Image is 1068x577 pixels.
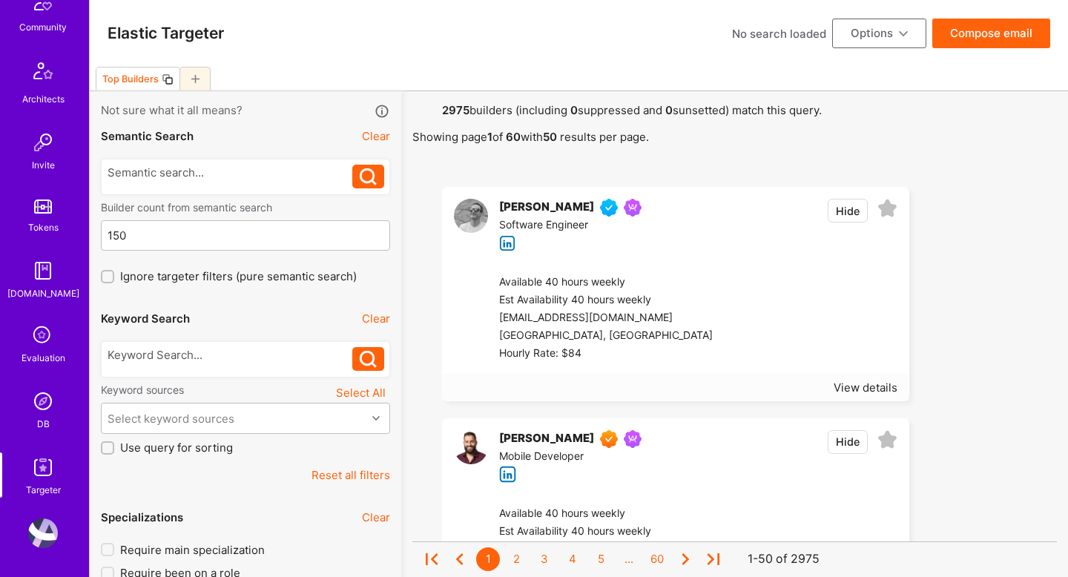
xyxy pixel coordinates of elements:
[499,466,516,483] i: icon linkedIn
[506,130,521,144] strong: 60
[828,199,868,222] button: Hide
[499,309,713,327] div: [EMAIL_ADDRESS][DOMAIN_NAME]
[372,415,380,422] i: icon Chevron
[362,510,390,525] button: Clear
[499,505,713,523] div: Available 40 hours weekly
[28,452,58,482] img: Skill Targeter
[543,130,557,144] strong: 50
[29,322,57,350] i: icon SelectionTeam
[624,199,642,217] img: Been on Mission
[832,19,926,48] button: Options
[101,128,194,144] div: Semantic Search
[454,199,488,251] a: User Avatar
[499,327,713,345] div: [GEOGRAPHIC_DATA], [GEOGRAPHIC_DATA]
[101,311,190,326] div: Keyword Search
[28,256,58,286] img: guide book
[120,440,233,455] span: Use query for sorting
[26,482,61,498] div: Targeter
[499,430,594,448] div: [PERSON_NAME]
[454,430,488,483] a: User Avatar
[102,73,159,85] div: Top Builders
[600,199,618,217] img: Vetted A.Teamer
[32,157,55,173] div: Invite
[877,199,897,219] i: icon EmptyStar
[899,30,908,39] i: icon ArrowDownBlack
[108,411,234,426] div: Select keyword sources
[24,518,62,548] a: User Avatar
[362,128,390,144] button: Clear
[499,448,647,466] div: Mobile Developer
[533,547,556,571] div: 3
[476,547,500,571] div: 1
[828,430,868,454] button: Hide
[28,518,58,548] img: User Avatar
[28,220,59,235] div: Tokens
[360,168,377,185] i: icon Search
[932,19,1050,48] button: Compose email
[732,26,826,42] div: No search loaded
[120,542,265,558] span: Require main specialization
[162,73,174,85] i: icon Copy
[28,386,58,416] img: Admin Search
[834,380,897,395] div: View details
[7,286,79,301] div: [DOMAIN_NAME]
[748,552,820,567] div: 1-50 of 2975
[101,200,390,214] label: Builder count from semantic search
[454,430,488,464] img: User Avatar
[101,510,183,525] div: Specializations
[624,430,642,448] img: Been on Mission
[25,56,61,91] img: Architects
[442,103,469,117] strong: 2975
[412,103,1057,145] span: builders (including suppressed and sunsetted) match this query.
[374,103,391,120] i: icon Info
[22,91,65,107] div: Architects
[34,200,52,214] img: tokens
[504,547,528,571] div: 2
[19,19,67,35] div: Community
[600,430,618,448] img: Exceptional A.Teamer
[191,75,200,83] i: icon Plus
[877,430,897,450] i: icon EmptyStar
[499,199,594,217] div: [PERSON_NAME]
[499,274,713,291] div: Available 40 hours weekly
[360,351,377,368] i: icon Search
[101,383,184,397] label: Keyword sources
[645,547,669,571] div: 60
[120,268,357,284] span: Ignore targeter filters (pure semantic search)
[570,103,578,117] strong: 0
[362,311,390,326] button: Clear
[499,291,713,309] div: Est Availability 40 hours weekly
[665,103,673,117] strong: 0
[499,235,516,252] i: icon linkedIn
[412,129,1057,145] p: Showing page of with results per page.
[499,345,713,363] div: Hourly Rate: $84
[311,467,390,483] button: Reset all filters
[617,547,641,571] div: ...
[108,24,224,42] h3: Elastic Targeter
[499,523,713,541] div: Est Availability 40 hours weekly
[499,217,647,234] div: Software Engineer
[454,199,488,233] img: User Avatar
[22,350,65,366] div: Evaluation
[28,128,58,157] img: Invite
[561,547,584,571] div: 4
[37,416,50,432] div: DB
[101,102,243,119] span: Not sure what it all means?
[487,130,492,144] strong: 1
[499,541,713,558] div: [EMAIL_ADDRESS][DOMAIN_NAME]
[332,383,390,403] button: Select All
[589,547,613,571] div: 5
